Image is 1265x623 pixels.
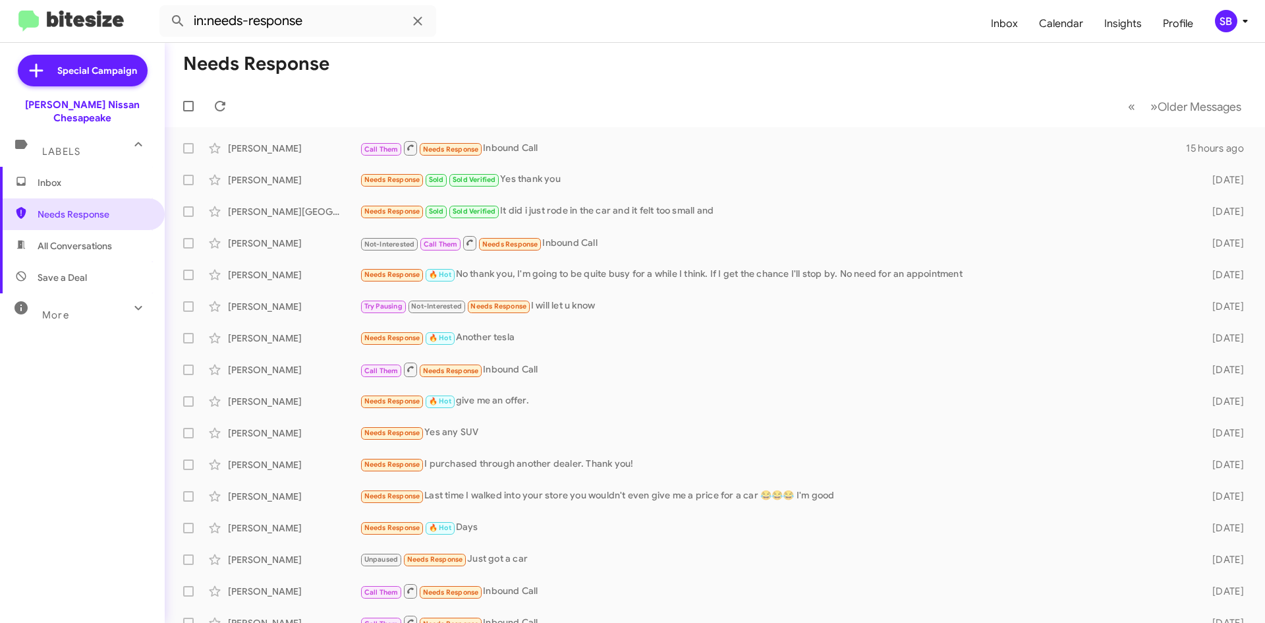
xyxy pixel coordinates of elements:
span: » [1150,98,1158,115]
span: More [42,309,69,321]
div: SB [1215,10,1237,32]
div: [PERSON_NAME][GEOGRAPHIC_DATA] [228,205,360,218]
div: Yes thank you [360,172,1191,187]
span: Older Messages [1158,100,1241,114]
div: [PERSON_NAME] [228,427,360,440]
div: I purchased through another dealer. Thank you! [360,457,1191,472]
span: 🔥 Hot [429,397,451,405]
button: Previous [1120,93,1143,120]
div: [DATE] [1191,268,1254,282]
div: Last time I walked into your store you wouldn't even give me a price for a car 😂😂😂 I'm good [360,489,1191,504]
span: Needs Response [423,367,479,375]
div: It did i just rode in the car and it felt too small and [360,204,1191,219]
span: « [1128,98,1135,115]
div: give me an offer. [360,394,1191,409]
nav: Page navigation example [1121,93,1249,120]
span: Unpaused [364,555,399,564]
span: Call Them [364,367,399,375]
a: Special Campaign [18,55,148,86]
span: Needs Response [470,302,526,311]
button: SB [1204,10,1251,32]
div: [DATE] [1191,173,1254,187]
span: Needs Response [423,588,479,597]
div: Inbound Call [360,140,1186,156]
span: Needs Response [364,334,420,342]
div: [DATE] [1191,427,1254,440]
span: 🔥 Hot [429,270,451,279]
div: Inbound Call [360,361,1191,378]
div: Inbound Call [360,583,1191,599]
span: 🔥 Hot [429,334,451,342]
span: Call Them [424,240,458,249]
h1: Needs Response [183,53,329,74]
span: Call Them [364,145,399,154]
span: Needs Response [364,175,420,184]
div: [PERSON_NAME] [228,553,360,566]
span: Sold [429,175,444,184]
span: 🔥 Hot [429,523,451,532]
div: [PERSON_NAME] [228,585,360,598]
span: Needs Response [364,397,420,405]
div: [DATE] [1191,553,1254,566]
div: Just got a car [360,552,1191,567]
div: [DATE] [1191,395,1254,408]
span: Try Pausing [364,302,403,311]
div: [PERSON_NAME] [228,332,360,345]
div: 15 hours ago [1186,142,1254,155]
div: Inbound Call [360,235,1191,251]
div: [PERSON_NAME] [228,300,360,313]
input: Search [159,5,436,37]
span: Needs Response [38,208,150,221]
div: I will let u know [360,299,1191,314]
span: Sold Verified [453,175,496,184]
span: Call Them [364,588,399,597]
div: [DATE] [1191,490,1254,503]
span: Not-Interested [364,240,415,249]
span: Sold [429,207,444,216]
span: All Conversations [38,239,112,252]
span: Inbox [38,176,150,189]
a: Inbox [980,5,1028,43]
div: [DATE] [1191,585,1254,598]
span: Needs Response [423,145,479,154]
div: Days [360,520,1191,535]
div: [PERSON_NAME] [228,173,360,187]
div: [PERSON_NAME] [228,490,360,503]
div: [DATE] [1191,458,1254,471]
span: Needs Response [364,492,420,500]
div: [DATE] [1191,237,1254,250]
span: Sold Verified [453,207,496,216]
div: [DATE] [1191,363,1254,376]
button: Next [1142,93,1249,120]
div: No thank you, I'm going to be quite busy for a while I think. If I get the chance I'll stop by. N... [360,267,1191,282]
span: Needs Response [364,460,420,469]
div: [PERSON_NAME] [228,363,360,376]
div: [PERSON_NAME] [228,268,360,282]
div: [PERSON_NAME] [228,458,360,471]
div: [DATE] [1191,332,1254,345]
div: [DATE] [1191,205,1254,218]
span: Needs Response [364,207,420,216]
div: [DATE] [1191,521,1254,535]
a: Insights [1094,5,1152,43]
div: [PERSON_NAME] [228,142,360,155]
div: Yes any SUV [360,425,1191,440]
span: Needs Response [364,523,420,532]
span: Needs Response [482,240,538,249]
a: Profile [1152,5,1204,43]
div: [PERSON_NAME] [228,521,360,535]
span: Not-Interested [411,302,462,311]
span: Needs Response [364,429,420,437]
div: [PERSON_NAME] [228,395,360,408]
span: Save a Deal [38,271,87,284]
span: Labels [42,146,80,158]
span: Needs Response [407,555,463,564]
div: [PERSON_NAME] [228,237,360,250]
div: [DATE] [1191,300,1254,313]
a: Calendar [1028,5,1094,43]
span: Special Campaign [57,64,137,77]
